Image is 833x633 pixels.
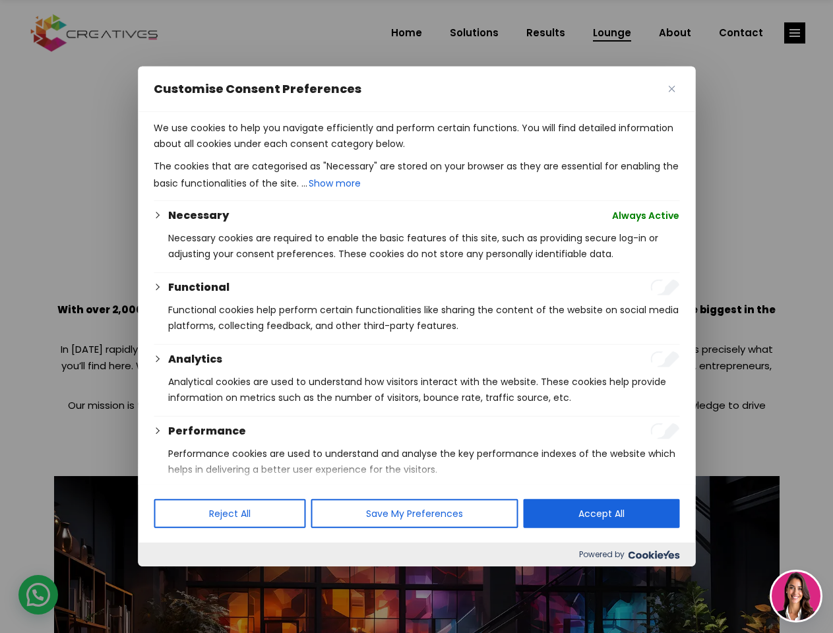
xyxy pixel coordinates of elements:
button: Analytics [168,351,222,367]
div: Powered by [138,543,695,566]
button: Functional [168,280,230,295]
img: Close [668,86,675,92]
button: Close [663,81,679,97]
button: Accept All [523,499,679,528]
p: Performance cookies are used to understand and analyse the key performance indexes of the website... [168,446,679,477]
p: Functional cookies help perform certain functionalities like sharing the content of the website o... [168,302,679,334]
p: The cookies that are categorised as "Necessary" are stored on your browser as they are essential ... [154,158,679,193]
p: We use cookies to help you navigate efficiently and perform certain functions. You will find deta... [154,120,679,152]
input: Enable Performance [650,423,679,439]
span: Always Active [612,208,679,224]
button: Save My Preferences [311,499,518,528]
p: Analytical cookies are used to understand how visitors interact with the website. These cookies h... [168,374,679,406]
span: Customise Consent Preferences [154,81,361,97]
div: Customise Consent Preferences [138,67,695,566]
button: Reject All [154,499,305,528]
button: Performance [168,423,246,439]
img: Cookieyes logo [628,551,679,559]
input: Enable Functional [650,280,679,295]
img: agent [772,572,820,620]
input: Enable Analytics [650,351,679,367]
button: Necessary [168,208,229,224]
p: Necessary cookies are required to enable the basic features of this site, such as providing secur... [168,230,679,262]
button: Show more [307,174,362,193]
